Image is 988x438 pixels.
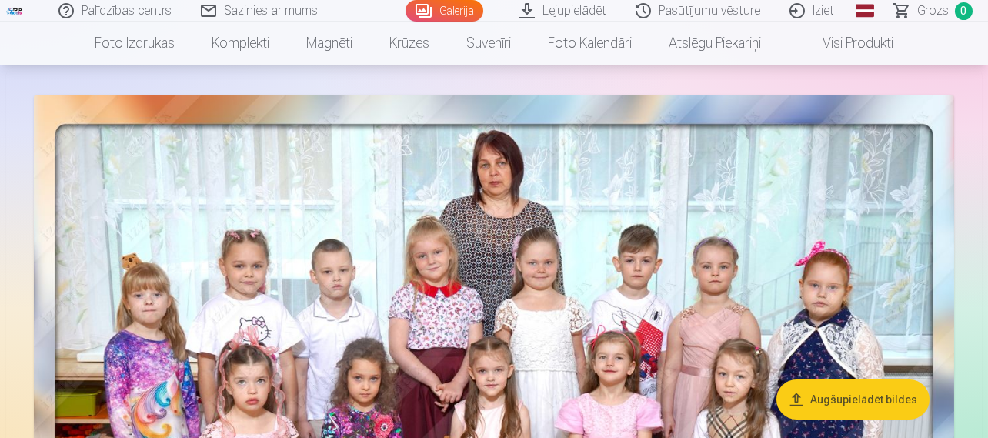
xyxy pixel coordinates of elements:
a: Foto kalendāri [529,22,650,65]
a: Magnēti [288,22,371,65]
a: Foto izdrukas [76,22,193,65]
a: Komplekti [193,22,288,65]
img: /fa1 [6,6,23,15]
a: Visi produkti [779,22,912,65]
span: 0 [955,2,973,20]
button: Augšupielādēt bildes [776,379,930,420]
span: Grozs [917,2,949,20]
a: Krūzes [371,22,448,65]
a: Atslēgu piekariņi [650,22,779,65]
a: Suvenīri [448,22,529,65]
